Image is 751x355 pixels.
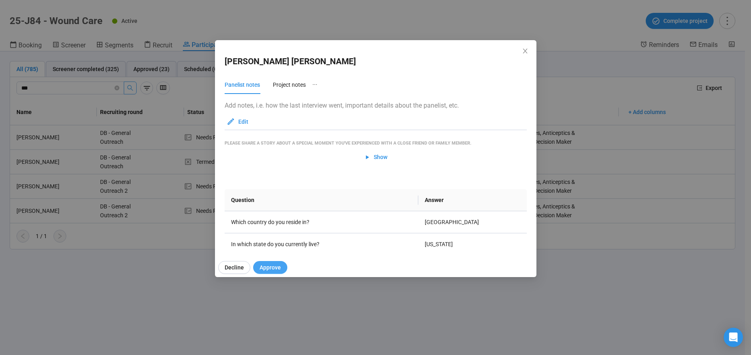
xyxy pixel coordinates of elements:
[306,72,324,97] button: ellipsis
[273,80,306,89] div: Project notes
[225,211,418,233] td: Which country do you reside in?
[253,261,287,274] button: Approve
[312,82,317,87] span: ellipsis
[225,263,244,272] span: Decline
[225,189,418,211] th: Question
[238,117,248,126] span: Edit
[225,100,527,110] p: Add notes, i.e. how the last interview went, important details about the panelist, etc.
[225,233,418,255] td: In which state do you currently live?
[521,47,530,56] button: Close
[225,140,527,147] div: Please share a story about a special moment you've experienced with a close friend or family member.
[418,189,527,211] th: Answer
[418,211,527,233] td: [GEOGRAPHIC_DATA]
[418,233,527,255] td: [US_STATE]
[724,328,743,347] div: Open Intercom Messenger
[522,48,528,54] span: close
[225,80,260,89] div: Panelist notes
[260,263,281,272] span: Approve
[225,115,250,128] button: Edit
[218,261,250,274] button: Decline
[225,55,356,68] h2: [PERSON_NAME] [PERSON_NAME]
[374,153,387,161] span: Show
[357,151,394,163] button: Show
